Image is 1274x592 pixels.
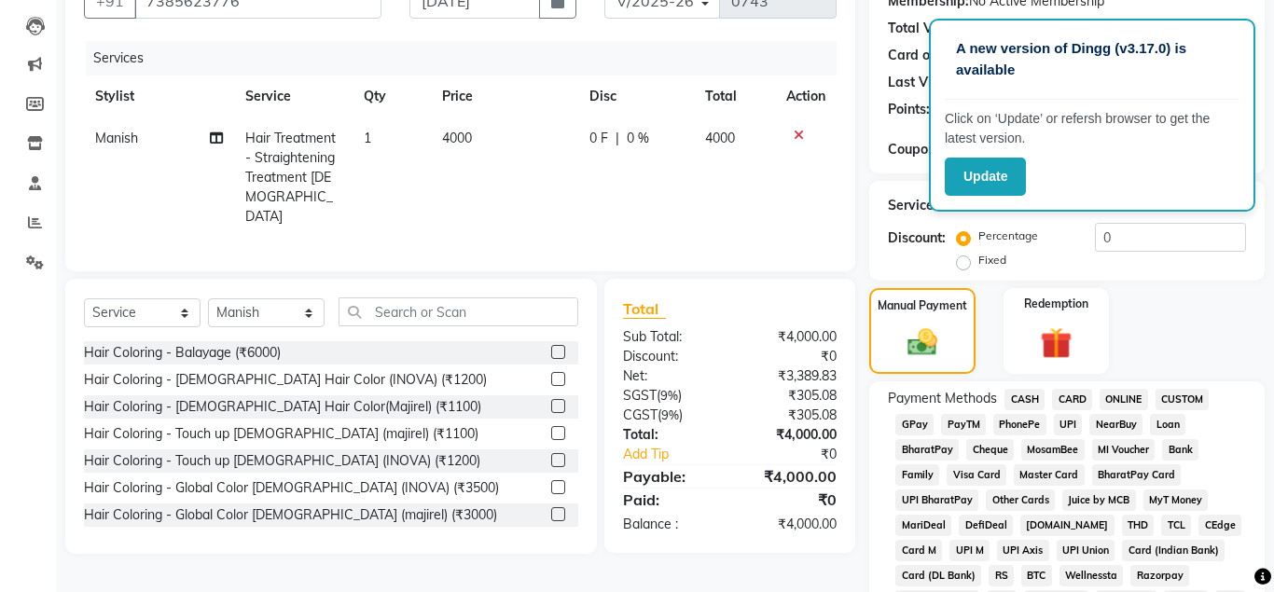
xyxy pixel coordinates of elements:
div: Hair Coloring - Touch up [DEMOGRAPHIC_DATA] (INOVA) (₹1200) [84,451,480,471]
span: ONLINE [1100,389,1148,410]
span: BharatPay Card [1092,464,1182,486]
span: Bank [1162,439,1198,461]
div: Sub Total: [609,327,730,347]
th: Disc [578,76,694,117]
div: ₹3,389.83 [730,366,852,386]
span: THD [1122,515,1155,536]
span: UPI Axis [997,540,1049,561]
span: Razorpay [1130,565,1189,586]
div: Paid: [609,489,730,511]
span: Master Card [1014,464,1085,486]
img: _cash.svg [898,325,947,360]
div: Coupon Code [888,140,1007,159]
div: ₹305.08 [730,406,852,425]
label: Redemption [1024,296,1088,312]
span: Card (Indian Bank) [1122,540,1225,561]
span: Other Cards [986,489,1055,511]
span: UPI M [949,540,990,561]
button: Update [945,158,1026,196]
span: MariDeal [895,515,951,536]
span: BTC [1021,565,1052,586]
span: Visa Card [947,464,1006,486]
span: MosamBee [1021,439,1085,461]
div: Card on file: [888,46,964,65]
p: A new version of Dingg (v3.17.0) is available [956,38,1228,80]
span: 1 [364,130,371,146]
div: ₹0 [750,445,851,464]
span: Total [623,299,666,319]
div: Payable: [609,465,730,488]
span: Manish [95,130,138,146]
div: ₹305.08 [730,386,852,406]
div: Services [86,41,851,76]
span: Family [895,464,939,486]
div: ₹4,000.00 [730,425,852,445]
span: 4000 [442,130,472,146]
div: Hair Coloring - [DEMOGRAPHIC_DATA] Hair Color (INOVA) (₹1200) [84,370,487,390]
label: Percentage [978,227,1038,244]
span: DefiDeal [959,515,1013,536]
span: UPI BharatPay [895,489,978,511]
span: [DOMAIN_NAME] [1020,515,1115,536]
span: 9% [661,407,679,422]
span: CASH [1004,389,1045,410]
span: PhonePe [993,414,1046,435]
div: Hair Coloring - [DEMOGRAPHIC_DATA] Hair Color(Majirel) (₹1100) [84,397,481,417]
div: ( ) [609,386,730,406]
span: PayTM [941,414,986,435]
span: 4000 [705,130,735,146]
p: Click on ‘Update’ or refersh browser to get the latest version. [945,109,1239,148]
span: Hair Treatment - Straightening Treatment [DEMOGRAPHIC_DATA] [245,130,336,225]
div: Hair Coloring - Balayage (₹6000) [84,343,281,363]
span: Cheque [966,439,1014,461]
span: | [616,129,619,148]
div: Discount: [609,347,730,366]
div: Service Total: [888,196,973,215]
div: Points: [888,100,930,119]
div: Balance : [609,515,730,534]
span: 0 F [589,129,608,148]
div: Hair Coloring - Global Color [DEMOGRAPHIC_DATA] (INOVA) (₹3500) [84,478,499,498]
span: MyT Money [1143,489,1209,511]
span: BharatPay [895,439,959,461]
input: Search or Scan [339,297,578,326]
span: NearBuy [1089,414,1142,435]
span: MI Voucher [1092,439,1156,461]
div: Net: [609,366,730,386]
span: UPI Union [1057,540,1115,561]
span: GPay [895,414,934,435]
span: Payment Methods [888,389,997,408]
th: Action [775,76,837,117]
span: CEdge [1198,515,1241,536]
span: SGST [623,387,657,404]
div: Total: [609,425,730,445]
th: Qty [353,76,431,117]
span: CGST [623,406,658,423]
div: Hair Coloring - Global Color [DEMOGRAPHIC_DATA] (majirel) (₹3000) [84,505,497,525]
span: Wellnessta [1059,565,1124,586]
div: ₹4,000.00 [730,515,852,534]
th: Stylist [84,76,234,117]
span: Juice by MCB [1062,489,1136,511]
span: Card (DL Bank) [895,565,981,586]
div: ( ) [609,406,730,425]
div: Last Visit: [888,73,950,92]
span: Card M [895,540,942,561]
img: _gift.svg [1031,324,1082,363]
th: Total [694,76,775,117]
label: Fixed [978,252,1006,268]
div: ₹0 [730,347,852,366]
div: Total Visits: [888,19,962,38]
span: UPI [1054,414,1083,435]
div: ₹0 [730,489,852,511]
span: CUSTOM [1156,389,1210,410]
span: 9% [660,388,678,403]
a: Add Tip [609,445,750,464]
div: ₹4,000.00 [730,327,852,347]
span: CARD [1052,389,1092,410]
span: RS [989,565,1014,586]
span: Loan [1150,414,1185,435]
div: ₹4,000.00 [730,465,852,488]
div: Discount: [888,228,946,248]
span: TCL [1161,515,1191,536]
